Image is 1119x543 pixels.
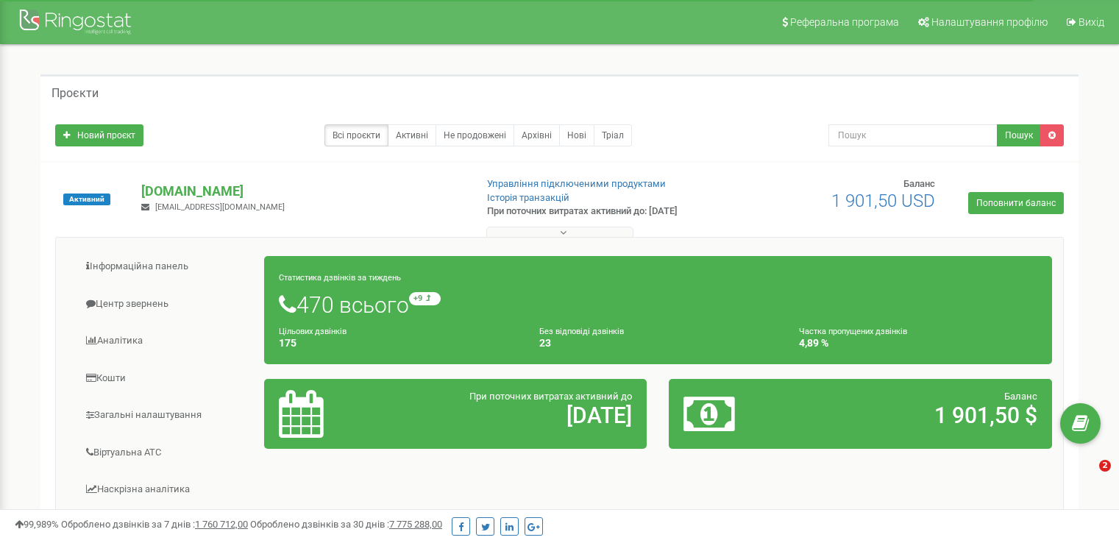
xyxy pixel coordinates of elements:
a: Загальні налаштування [67,397,265,433]
small: Статистика дзвінків за тиждень [279,273,401,283]
h5: Проєкти [51,87,99,100]
p: [DOMAIN_NAME] [141,182,463,201]
a: Інформаційна панель [67,249,265,285]
a: Активні [388,124,436,146]
span: 1 901,50 USD [831,191,935,211]
a: Нові [559,124,594,146]
h2: [DATE] [404,403,632,427]
a: Віртуальна АТС [67,435,265,471]
span: Оброблено дзвінків за 7 днів : [61,519,248,530]
a: Всі проєкти [324,124,388,146]
a: Поповнити баланс [968,192,1064,214]
small: Частка пропущених дзвінків [799,327,907,336]
h4: 23 [539,338,778,349]
span: При поточних витратах активний до [469,391,632,402]
input: Пошук [828,124,998,146]
u: 1 760 712,00 [195,519,248,530]
a: Наскрізна аналітика [67,472,265,508]
a: Тріал [594,124,632,146]
u: 7 775 288,00 [389,519,442,530]
a: Не продовжені [436,124,514,146]
a: Кошти [67,361,265,397]
h4: 4,89 % [799,338,1037,349]
small: Цільових дзвінків [279,327,347,336]
span: Оброблено дзвінків за 30 днів : [250,519,442,530]
span: Активний [63,194,110,205]
a: Аналiтика [67,323,265,359]
span: Реферальна програма [790,16,899,28]
span: 99,989% [15,519,59,530]
a: Центр звернень [67,286,265,322]
button: Пошук [997,124,1041,146]
h1: 470 всього [279,292,1037,317]
a: Архівні [514,124,560,146]
h4: 175 [279,338,517,349]
a: Історія транзакцій [487,192,569,203]
small: +9 [409,292,441,305]
a: Новий проєкт [55,124,143,146]
span: Баланс [903,178,935,189]
span: Вихід [1079,16,1104,28]
span: [EMAIL_ADDRESS][DOMAIN_NAME] [155,202,285,212]
h2: 1 901,50 $ [809,403,1037,427]
span: 2 [1099,460,1111,472]
span: Баланс [1004,391,1037,402]
iframe: Intercom live chat [1069,460,1104,495]
a: Управління підключеними продуктами [487,178,666,189]
span: Налаштування профілю [931,16,1048,28]
p: При поточних витратах активний до: [DATE] [487,205,722,219]
small: Без відповіді дзвінків [539,327,624,336]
